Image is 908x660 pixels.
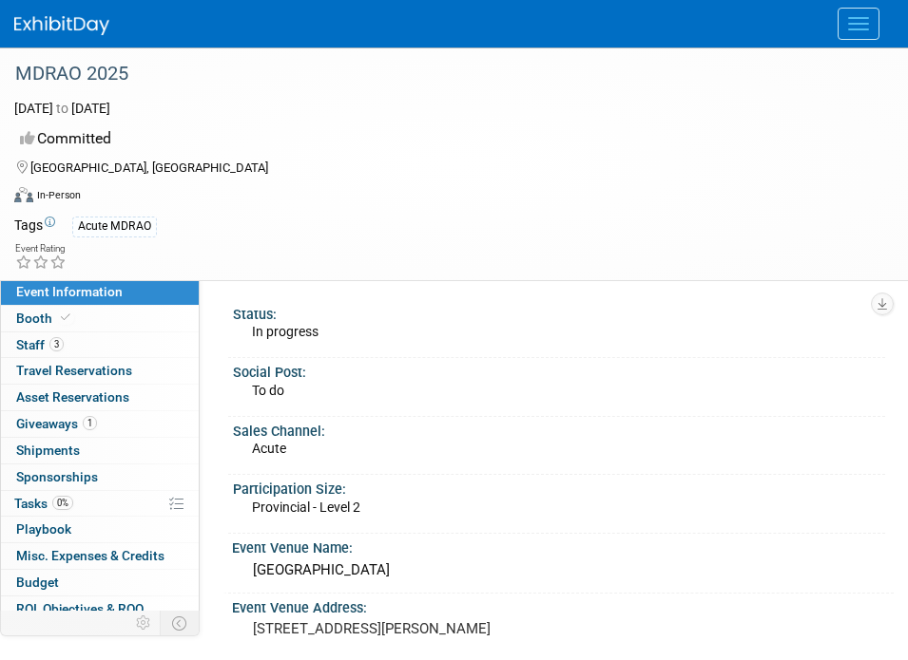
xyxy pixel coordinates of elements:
[233,475,885,499] div: Participation Size:
[16,389,129,405] span: Asset Reservations
[1,332,199,358] a: Staff3
[15,244,67,254] div: Event Rating
[36,188,81,202] div: In-Person
[232,594,894,617] div: Event Venue Address:
[232,534,894,557] div: Event Venue Name:
[16,521,71,537] span: Playbook
[14,123,870,156] div: Committed
[1,438,199,463] a: Shipments
[61,312,70,323] i: Booth reservation complete
[16,601,144,616] span: ROI, Objectives & ROO
[14,101,110,116] span: [DATE] [DATE]
[49,337,64,351] span: 3
[1,385,199,410] a: Asset Reservations
[252,441,286,456] span: Acute
[16,337,64,352] span: Staff
[233,300,885,324] div: Status:
[246,556,879,585] div: [GEOGRAPHIC_DATA]
[838,8,879,40] button: Menu
[14,187,33,202] img: Format-Inperson.png
[1,279,199,305] a: Event Information
[30,160,268,175] span: [GEOGRAPHIC_DATA], [GEOGRAPHIC_DATA]
[16,469,98,484] span: Sponsorships
[1,517,199,542] a: Playbook
[1,596,199,622] a: ROI, Objectives & ROO
[1,491,199,517] a: Tasks0%
[16,443,80,458] span: Shipments
[233,358,885,382] div: Social Post:
[14,216,55,237] td: Tags
[1,411,199,437] a: Giveaways1
[127,611,161,635] td: Personalize Event Tab Strip
[253,620,873,637] pre: [STREET_ADDRESS][PERSON_NAME]
[16,416,97,431] span: Giveaways
[16,548,164,563] span: Misc. Expenses & Credits
[16,311,74,326] span: Booth
[1,543,199,569] a: Misc. Expenses & Credits
[53,101,71,116] span: to
[9,57,870,91] div: MDRAO 2025
[14,16,109,35] img: ExhibitDay
[1,358,199,384] a: Travel Reservations
[14,184,884,213] div: Event Format
[252,324,319,339] span: In progress
[16,575,59,590] span: Budget
[14,496,73,511] span: Tasks
[16,284,123,299] span: Event Information
[52,496,73,510] span: 0%
[16,363,132,378] span: Travel Reservations
[233,417,885,441] div: Sales Channel:
[1,306,199,331] a: Booth
[83,416,97,430] span: 1
[252,383,284,398] span: To do
[1,464,199,490] a: Sponsorships
[161,611,200,635] td: Toggle Event Tabs
[252,500,360,515] span: Provincial - Level 2
[1,570,199,595] a: Budget
[72,217,157,236] div: Acute MDRAO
